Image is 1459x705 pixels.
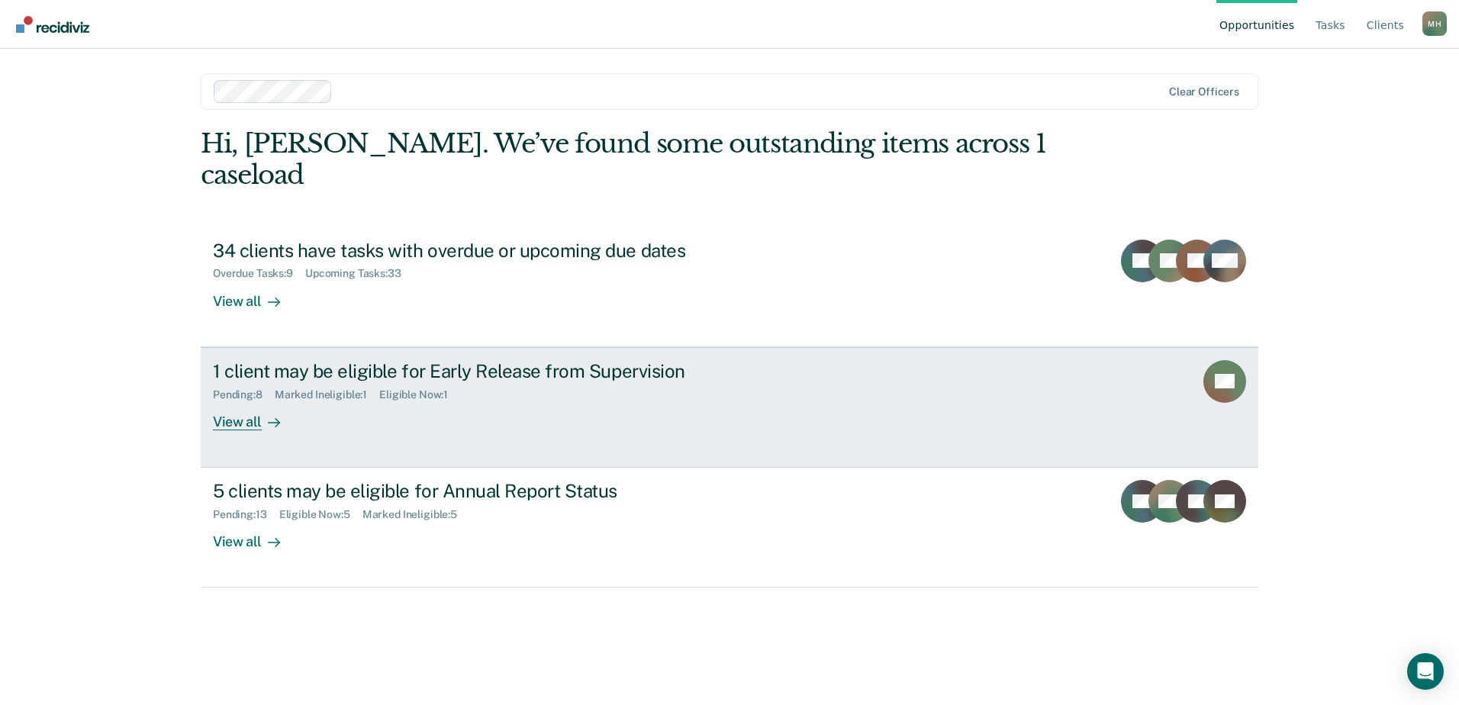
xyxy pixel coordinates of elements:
[1422,11,1447,36] div: M H
[16,16,89,33] img: Recidiviz
[213,521,298,551] div: View all
[201,128,1047,191] div: Hi, [PERSON_NAME]. We’ve found some outstanding items across 1 caseload
[213,388,275,401] div: Pending : 8
[213,508,279,521] div: Pending : 13
[1169,85,1239,98] div: Clear officers
[379,388,460,401] div: Eligible Now : 1
[213,360,749,382] div: 1 client may be eligible for Early Release from Supervision
[305,267,414,280] div: Upcoming Tasks : 33
[201,227,1258,347] a: 34 clients have tasks with overdue or upcoming due datesOverdue Tasks:9Upcoming Tasks:33View all
[213,240,749,262] div: 34 clients have tasks with overdue or upcoming due dates
[213,480,749,502] div: 5 clients may be eligible for Annual Report Status
[213,401,298,430] div: View all
[1407,653,1444,690] div: Open Intercom Messenger
[362,508,469,521] div: Marked Ineligible : 5
[1422,11,1447,36] button: Profile dropdown button
[201,347,1258,468] a: 1 client may be eligible for Early Release from SupervisionPending:8Marked Ineligible:1Eligible N...
[275,388,379,401] div: Marked Ineligible : 1
[201,468,1258,587] a: 5 clients may be eligible for Annual Report StatusPending:13Eligible Now:5Marked Ineligible:5View...
[279,508,362,521] div: Eligible Now : 5
[213,280,298,310] div: View all
[213,267,305,280] div: Overdue Tasks : 9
